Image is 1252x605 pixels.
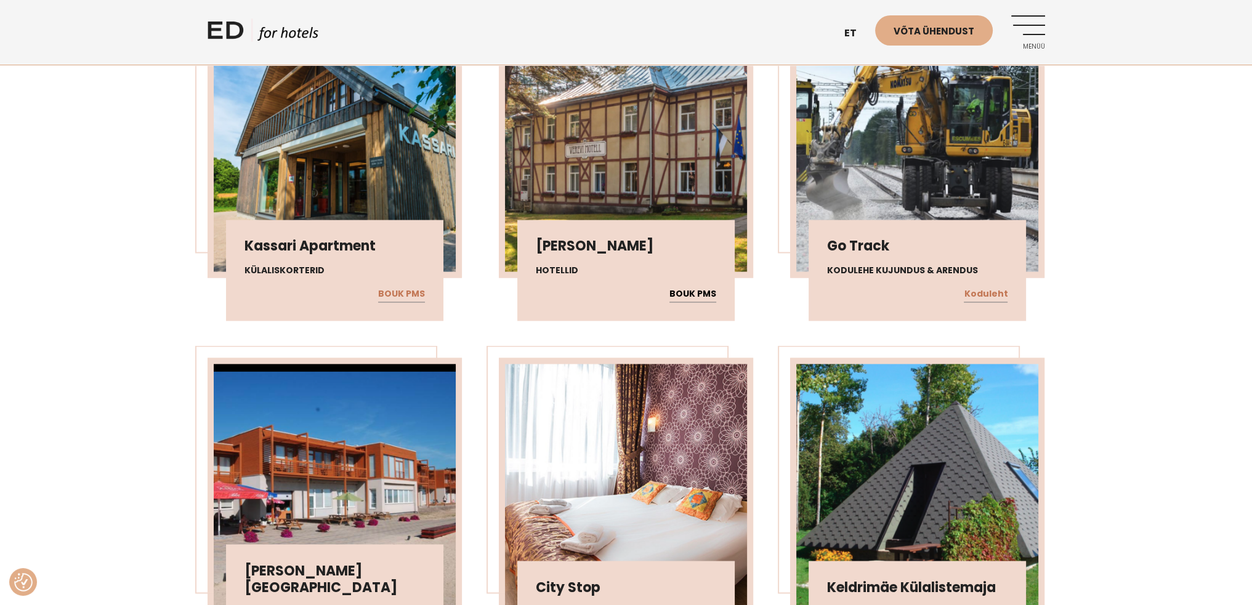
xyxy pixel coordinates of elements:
[827,264,1008,277] h4: Kodulehe kujundus & arendus
[244,238,425,254] h3: Kassari Apartment
[14,573,33,591] button: Nõusolekueelistused
[214,23,456,271] img: Screenshot-2024-10-07-at-12.20.38-450x450.png
[964,286,1008,302] a: Koduleht
[1011,43,1045,50] span: Menüü
[536,264,716,277] h4: Hotellid
[838,18,875,49] a: et
[1011,15,1045,49] a: Menüü
[536,238,716,254] h3: [PERSON_NAME]
[796,23,1038,271] img: Screenshot-2024-10-08-at-15.17.12-450x450.png
[244,264,425,277] h4: Külaliskorterid
[244,563,425,595] h3: [PERSON_NAME][GEOGRAPHIC_DATA]
[505,23,747,271] img: Screenshot-2024-10-07-at-12.13.05-450x450.png
[827,579,1008,595] h3: Keldrimäe Külalistemaja
[208,18,318,49] a: ED HOTELS
[536,579,716,595] h3: City Stop
[378,286,425,302] a: BOUK PMS
[14,573,33,591] img: Revisit consent button
[827,238,1008,254] h3: Go Track
[669,286,716,302] a: BOUK PMS
[875,15,993,46] a: Võta ühendust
